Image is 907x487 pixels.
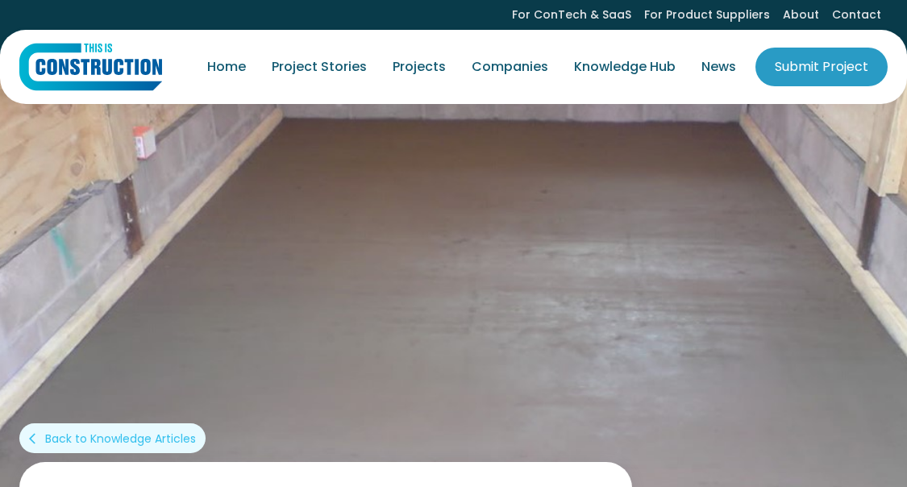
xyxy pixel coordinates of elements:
div: Back to Knowledge Articles [45,431,196,447]
a: Home [194,44,259,89]
a: Submit Project [755,48,888,86]
div: Submit Project [775,57,868,77]
a: Companies [459,44,561,89]
img: This Is Construction Logo [19,43,162,91]
a: home [19,43,162,91]
a: Project Stories [259,44,380,89]
a: arrow_back_iosBack to Knowledge Articles [19,423,206,453]
a: Knowledge Hub [561,44,689,89]
a: Projects [380,44,459,89]
div: arrow_back_ios [29,431,42,447]
a: News [689,44,749,89]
